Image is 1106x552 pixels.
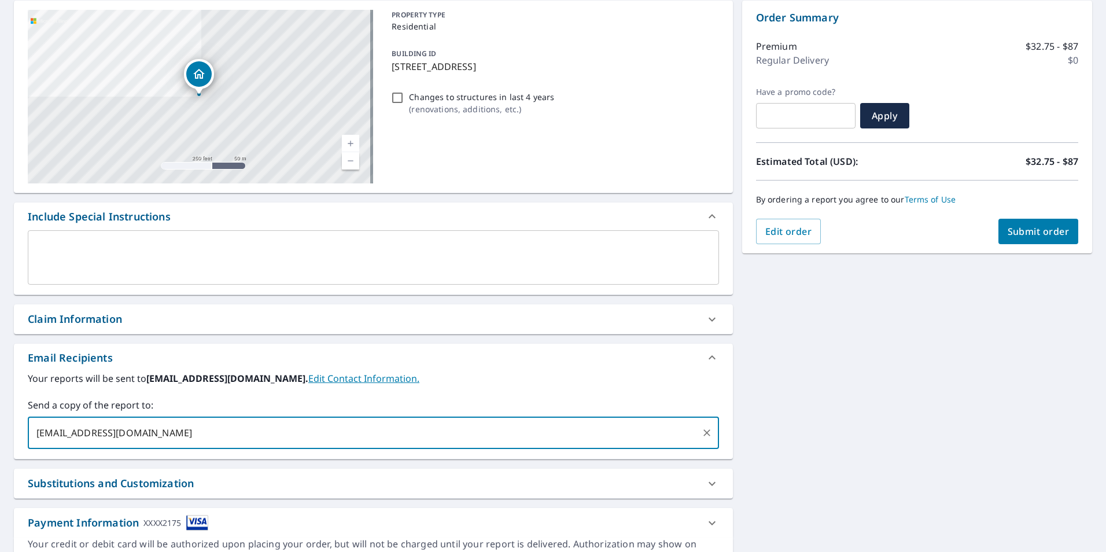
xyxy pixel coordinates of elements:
[756,194,1078,205] p: By ordering a report you agree to our
[756,87,856,97] label: Have a promo code?
[869,109,900,122] span: Apply
[14,508,733,538] div: Payment InformationXXXX2175cardImage
[1008,225,1070,238] span: Submit order
[28,350,113,366] div: Email Recipients
[186,515,208,531] img: cardImage
[146,372,308,385] b: [EMAIL_ADDRESS][DOMAIN_NAME].
[1068,53,1078,67] p: $0
[28,209,171,225] div: Include Special Instructions
[409,91,554,103] p: Changes to structures in last 4 years
[905,194,956,205] a: Terms of Use
[392,20,714,32] p: Residential
[184,59,214,95] div: Dropped pin, building 1, Residential property, 8609 Harbortowne Dr Clarkston, MI 48348
[765,225,812,238] span: Edit order
[308,372,419,385] a: EditContactInfo
[28,515,208,531] div: Payment Information
[756,39,797,53] p: Premium
[342,135,359,152] a: Current Level 17, Zoom In
[756,154,917,168] p: Estimated Total (USD):
[28,311,122,327] div: Claim Information
[28,476,194,491] div: Substitutions and Customization
[409,103,554,115] p: ( renovations, additions, etc. )
[14,304,733,334] div: Claim Information
[756,53,829,67] p: Regular Delivery
[14,344,733,371] div: Email Recipients
[860,103,909,128] button: Apply
[28,371,719,385] label: Your reports will be sent to
[143,515,181,531] div: XXXX2175
[699,425,715,441] button: Clear
[1026,154,1078,168] p: $32.75 - $87
[28,398,719,412] label: Send a copy of the report to:
[14,203,733,230] div: Include Special Instructions
[1026,39,1078,53] p: $32.75 - $87
[756,10,1078,25] p: Order Summary
[392,10,714,20] p: PROPERTY TYPE
[392,60,714,73] p: [STREET_ADDRESS]
[342,152,359,170] a: Current Level 17, Zoom Out
[998,219,1079,244] button: Submit order
[756,219,821,244] button: Edit order
[392,49,436,58] p: BUILDING ID
[14,469,733,498] div: Substitutions and Customization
